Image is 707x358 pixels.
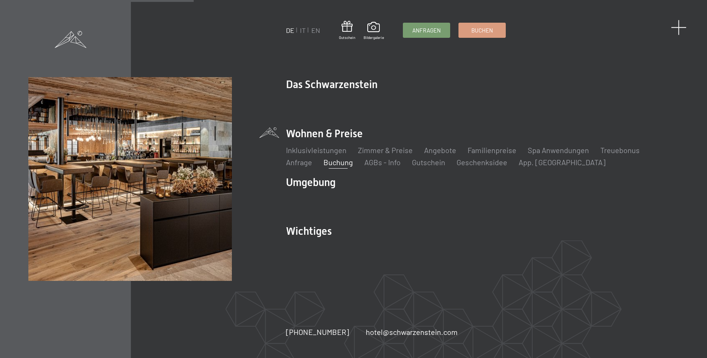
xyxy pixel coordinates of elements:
a: Angebote [424,146,456,155]
a: Familienpreise [468,146,516,155]
a: IT [300,26,306,34]
a: Bildergalerie [364,22,384,40]
a: Anfrage [286,158,312,167]
a: Inklusivleistungen [286,146,347,155]
a: Anfragen [403,23,450,37]
span: Anfragen [412,26,441,34]
a: Gutschein [412,158,445,167]
a: [PHONE_NUMBER] [286,327,349,337]
a: App. [GEOGRAPHIC_DATA] [519,158,606,167]
span: Buchen [471,26,493,34]
a: Spa Anwendungen [528,146,589,155]
a: EN [311,26,320,34]
a: Geschenksidee [457,158,507,167]
a: Buchen [459,23,505,37]
span: Bildergalerie [364,35,384,40]
span: Gutschein [339,35,355,40]
a: Buchung [323,158,353,167]
a: AGBs - Info [364,158,401,167]
a: hotel@schwarzenstein.com [366,327,458,337]
a: Zimmer & Preise [358,146,413,155]
span: [PHONE_NUMBER] [286,327,349,336]
a: DE [286,26,294,34]
a: Treuebonus [600,146,640,155]
a: Gutschein [339,21,355,40]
